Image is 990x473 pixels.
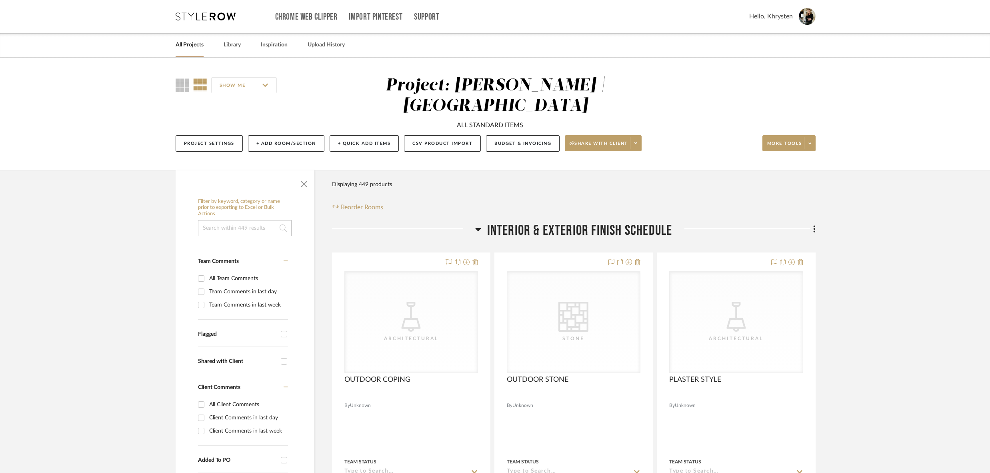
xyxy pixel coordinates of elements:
[261,40,288,50] a: Inspiration
[198,198,292,217] h6: Filter by keyword, category or name prior to exporting to Excel or Bulk Actions
[209,285,286,298] div: Team Comments in last day
[198,331,277,338] div: Flagged
[198,457,277,464] div: Added To PO
[341,202,383,212] span: Reorder Rooms
[344,402,350,409] span: By
[386,77,605,114] div: Project: [PERSON_NAME] | [GEOGRAPHIC_DATA]
[762,135,816,151] button: More tools
[404,135,481,152] button: CSV Product Import
[176,40,204,50] a: All Projects
[767,140,802,152] span: More tools
[275,14,338,20] a: Chrome Web Clipper
[209,398,286,411] div: All Client Comments
[565,135,642,151] button: Share with client
[296,174,312,190] button: Close
[669,402,675,409] span: By
[414,14,439,20] a: Support
[675,402,696,409] span: Unknown
[749,12,793,21] span: Hello, Khrysten
[371,335,451,343] div: Architectural
[248,135,324,152] button: + Add Room/Section
[512,402,533,409] span: Unknown
[534,335,614,343] div: Stone
[209,411,286,424] div: Client Comments in last day
[198,358,277,365] div: Shared with Client
[332,176,392,192] div: Displaying 449 products
[224,40,241,50] a: Library
[696,335,776,343] div: Architectural
[507,375,568,384] span: OUTDOOR STONE
[209,299,286,311] div: Team Comments in last week
[669,458,701,465] div: Team Status
[457,120,523,130] div: ALL STANDARD ITEMS
[570,140,628,152] span: Share with client
[198,259,239,264] span: Team Comments
[344,375,410,384] span: OUTDOOR COPING
[332,202,384,212] button: Reorder Rooms
[209,425,286,437] div: Client Comments in last week
[487,222,672,239] span: Interior & Exterior Finish Schedule
[330,135,399,152] button: + Quick Add Items
[507,272,640,373] div: 0
[799,8,816,25] img: avatar
[198,385,240,390] span: Client Comments
[345,272,478,373] div: 0
[486,135,560,152] button: Budget & Invoicing
[669,375,721,384] span: PLASTER STYLE
[507,458,539,465] div: Team Status
[198,220,292,236] input: Search within 449 results
[349,14,402,20] a: Import Pinterest
[308,40,345,50] a: Upload History
[344,458,376,465] div: Team Status
[350,402,371,409] span: Unknown
[507,402,512,409] span: By
[176,135,243,152] button: Project Settings
[209,272,286,285] div: All Team Comments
